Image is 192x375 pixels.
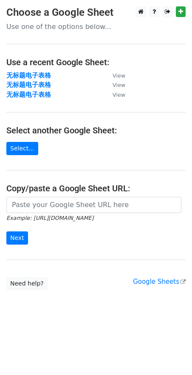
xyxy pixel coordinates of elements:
[104,72,125,79] a: View
[113,82,125,88] small: View
[6,197,181,213] input: Paste your Google Sheet URL here
[6,231,28,245] input: Next
[113,72,125,79] small: View
[6,91,51,98] a: 无标题电子表格
[133,278,186,286] a: Google Sheets
[6,142,38,155] a: Select...
[6,215,93,221] small: Example: [URL][DOMAIN_NAME]
[6,57,186,67] h4: Use a recent Google Sheet:
[6,81,51,89] a: 无标题电子表格
[6,183,186,193] h4: Copy/paste a Google Sheet URL:
[6,277,48,290] a: Need help?
[104,81,125,89] a: View
[6,22,186,31] p: Use one of the options below...
[104,91,125,98] a: View
[6,125,186,136] h4: Select another Google Sheet:
[113,92,125,98] small: View
[6,6,186,19] h3: Choose a Google Sheet
[6,72,51,79] a: 无标题电子表格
